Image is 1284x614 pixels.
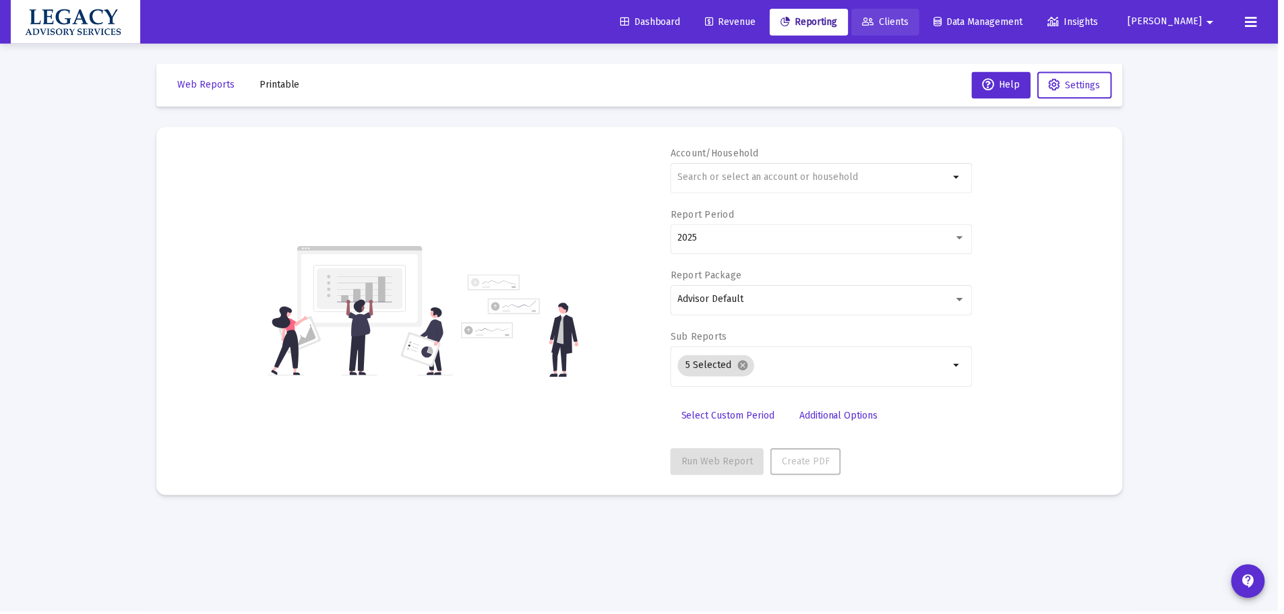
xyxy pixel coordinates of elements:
[673,148,762,160] label: Account/Household
[250,72,312,99] button: Printable
[1052,16,1103,28] span: Insights
[681,295,747,306] span: Advisor Default
[803,412,882,423] span: Additional Options
[684,412,778,423] span: Select Custom Period
[261,80,301,91] span: Printable
[1042,72,1117,99] button: Settings
[954,170,970,186] mat-icon: arrow_drop_down
[673,332,730,344] label: Sub Reports
[681,357,758,378] mat-chip: 5 Selected
[927,9,1038,36] a: Data Management
[855,9,923,36] a: Clients
[673,210,737,221] label: Report Period
[1117,8,1240,35] button: [PERSON_NAME]
[681,173,954,183] input: Search or select an account or household
[21,9,131,36] img: Dashboard
[740,361,752,373] mat-icon: cancel
[1041,9,1113,36] a: Insights
[708,16,759,28] span: Revenue
[168,72,247,99] button: Web Reports
[866,16,913,28] span: Clients
[698,9,770,36] a: Revenue
[612,9,694,36] a: Dashboard
[179,80,236,91] span: Web Reports
[673,271,745,282] label: Report Package
[1207,9,1223,36] mat-icon: arrow_drop_down
[976,72,1035,99] button: Help
[1070,80,1105,91] span: Settings
[463,276,581,379] img: reporting-alt
[773,9,852,36] a: Reporting
[270,245,455,379] img: reporting
[774,450,845,477] button: Create PDF
[1246,576,1262,592] mat-icon: contact_support
[681,233,700,245] span: 2025
[1133,16,1207,28] span: [PERSON_NAME]
[673,450,767,477] button: Run Web Report
[954,359,970,375] mat-icon: arrow_drop_down
[684,458,756,469] span: Run Web Report
[784,16,841,28] span: Reporting
[938,16,1027,28] span: Data Management
[681,354,954,381] mat-chip-list: Selection
[987,80,1025,91] span: Help
[623,16,683,28] span: Dashboard
[785,458,833,469] span: Create PDF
